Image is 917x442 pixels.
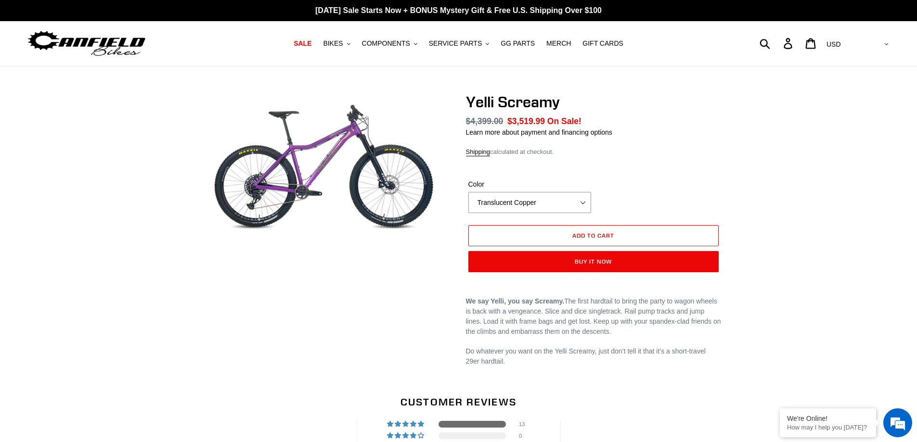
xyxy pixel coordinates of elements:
label: Color [468,179,591,189]
div: We're Online! [787,415,869,422]
button: Buy it now [468,251,719,272]
a: Shipping [466,148,491,156]
div: 100% (13) reviews with 5 star rating [387,421,426,428]
button: COMPONENTS [357,37,422,50]
span: Add to cart [572,232,614,239]
button: SERVICE PARTS [424,37,494,50]
div: 13 [519,421,530,428]
h2: Customer Reviews [204,395,713,409]
p: The first hardtail to bring the party to wagon wheels is back with a vengeance. Slice and dice si... [466,296,721,337]
span: SERVICE PARTS [429,39,482,48]
h1: Yelli Screamy [466,93,721,111]
span: On Sale! [547,115,581,127]
div: calculated at checkout. [466,147,721,157]
a: GG PARTS [496,37,540,50]
p: Do whatever you want on the Yelli Screamy, just don’t tell it that it’s a short-travel 29er hardt... [466,346,721,366]
span: BIKES [323,39,343,48]
span: MERCH [546,39,571,48]
a: MERCH [542,37,576,50]
a: SALE [289,37,316,50]
img: Canfield Bikes [26,28,147,59]
button: BIKES [318,37,355,50]
input: Search [765,33,789,54]
span: COMPONENTS [362,39,410,48]
button: Add to cart [468,225,719,246]
b: We say Yelli, you say Screamy. [466,297,565,305]
s: $4,399.00 [466,116,504,126]
span: GIFT CARDS [582,39,623,48]
a: GIFT CARDS [578,37,628,50]
span: $3,519.99 [507,116,545,126]
span: GG PARTS [501,39,535,48]
span: SALE [294,39,311,48]
a: Learn more about payment and financing options [466,128,612,136]
p: How may I help you today? [787,424,869,431]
